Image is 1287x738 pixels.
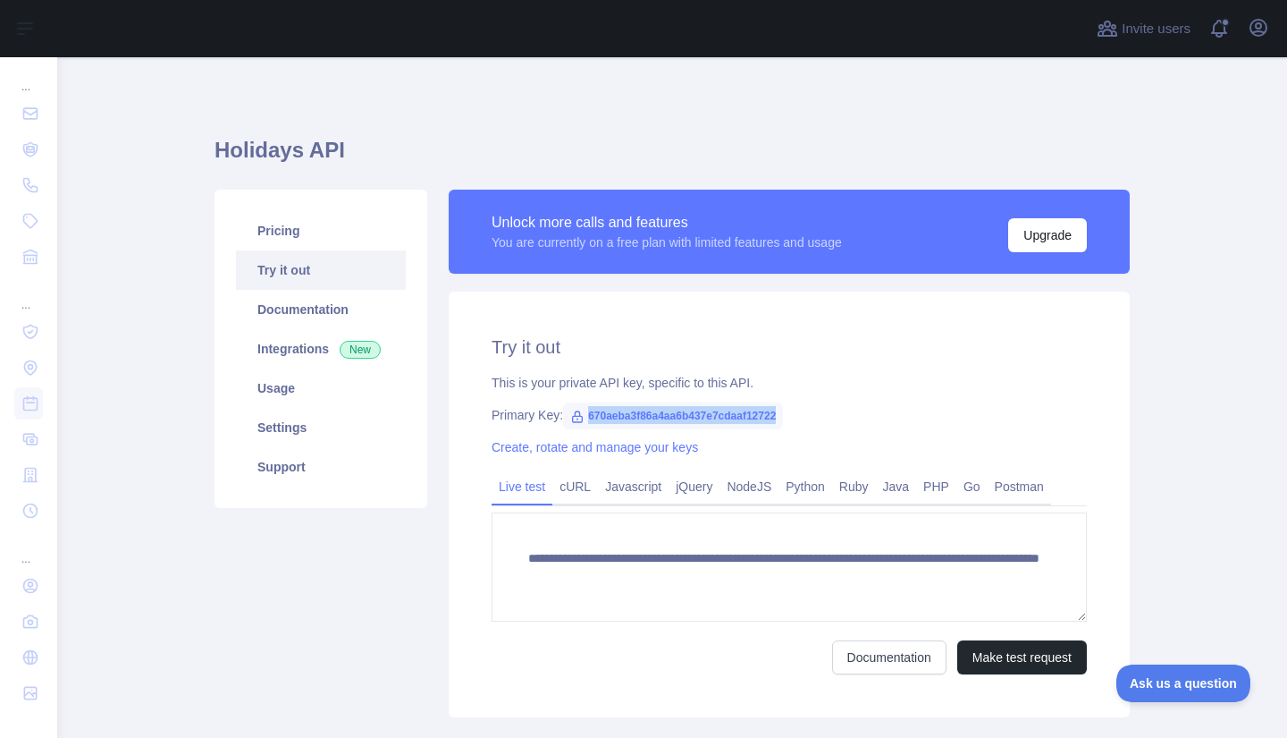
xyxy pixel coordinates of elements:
[1116,665,1251,702] iframe: Toggle Customer Support
[563,403,783,429] span: 670aeba3f86a4aa6b437e7cdaaf12722
[598,472,669,501] a: Javascript
[492,374,1087,392] div: This is your private API key, specific to this API.
[236,250,406,290] a: Try it out
[719,472,778,501] a: NodeJS
[1093,14,1194,43] button: Invite users
[14,276,43,312] div: ...
[492,406,1087,424] div: Primary Key:
[1122,19,1190,39] span: Invite users
[832,472,876,501] a: Ruby
[14,58,43,94] div: ...
[340,341,381,359] span: New
[988,472,1051,501] a: Postman
[492,335,1087,360] h2: Try it out
[778,472,832,501] a: Python
[236,290,406,329] a: Documentation
[236,447,406,487] a: Support
[492,233,842,251] div: You are currently on a free plan with limited features and usage
[957,640,1087,674] button: Make test request
[14,530,43,566] div: ...
[916,472,956,501] a: PHP
[492,440,698,454] a: Create, rotate and manage your keys
[236,211,406,250] a: Pricing
[236,369,406,408] a: Usage
[1008,218,1087,252] button: Upgrade
[669,472,719,501] a: jQuery
[552,472,598,501] a: cURL
[956,472,988,501] a: Go
[492,212,842,233] div: Unlock more calls and features
[832,640,946,674] a: Documentation
[214,136,1130,179] h1: Holidays API
[492,472,552,501] a: Live test
[236,329,406,369] a: Integrations New
[876,472,917,501] a: Java
[236,408,406,447] a: Settings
